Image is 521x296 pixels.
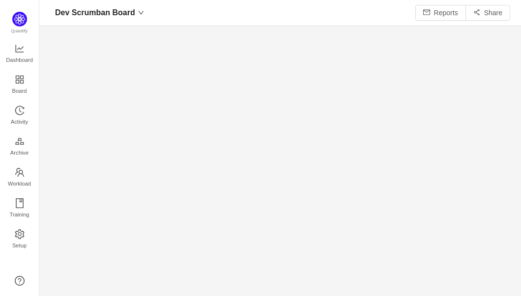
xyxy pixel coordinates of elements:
[15,137,25,157] a: Archive
[6,50,33,70] span: Dashboard
[465,5,510,21] button: icon: share-altShare
[15,199,25,218] a: Training
[15,44,25,54] i: icon: line-chart
[15,136,25,146] i: icon: gold
[15,106,25,115] i: icon: history
[15,168,25,188] a: Workload
[11,28,28,33] span: Quantify
[15,198,25,208] i: icon: book
[11,112,28,132] span: Activity
[15,75,25,95] a: Board
[15,276,25,286] a: icon: question-circle
[12,12,27,27] img: Quantify
[9,205,29,224] span: Training
[12,236,27,255] span: Setup
[10,143,29,162] span: Archive
[138,10,144,16] i: icon: down
[8,174,31,193] span: Workload
[415,5,466,21] button: icon: mailReports
[55,5,135,21] span: Dev Scrumban Board
[15,75,25,84] i: icon: appstore
[15,167,25,177] i: icon: team
[15,106,25,126] a: Activity
[15,229,25,239] i: icon: setting
[15,230,25,249] a: Setup
[12,81,27,101] span: Board
[15,44,25,64] a: Dashboard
